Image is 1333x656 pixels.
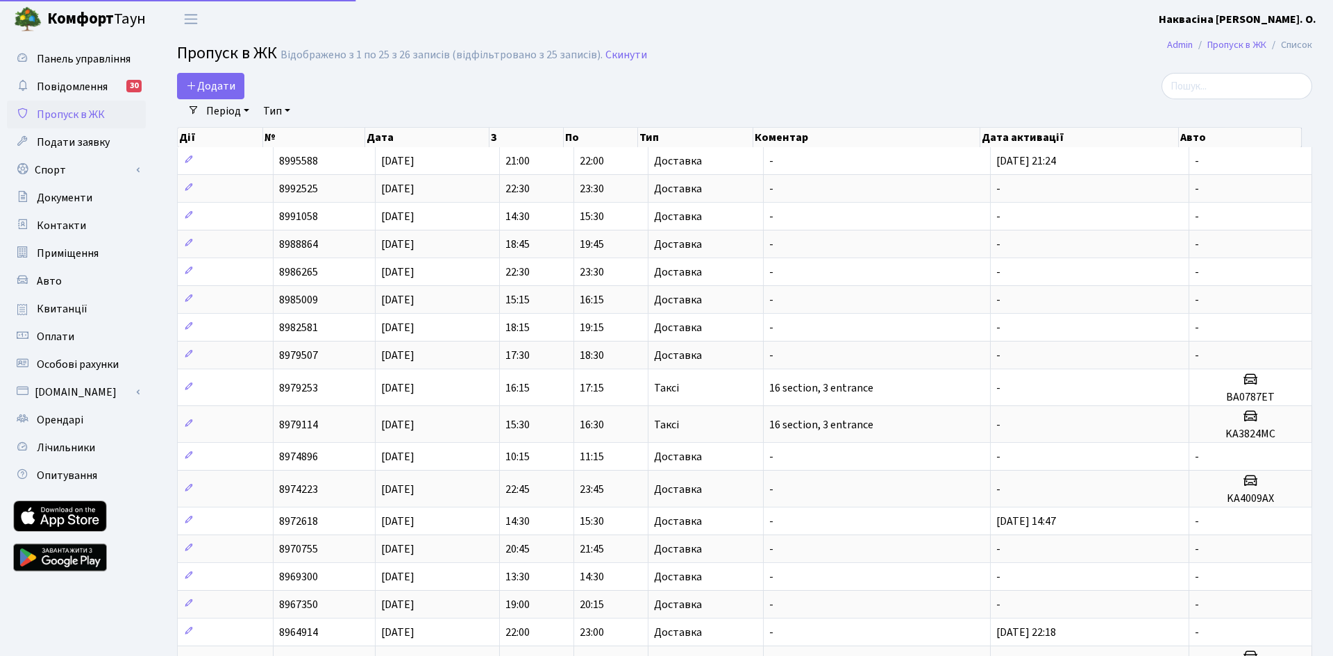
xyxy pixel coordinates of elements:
span: 8974896 [279,449,318,464]
a: Приміщення [7,239,146,267]
span: [DATE] [381,292,414,308]
th: Тип [638,128,753,147]
span: - [1195,264,1199,280]
input: Пошук... [1162,73,1312,99]
span: - [769,348,773,363]
a: Період [201,99,255,123]
span: - [1195,625,1199,640]
span: 15:30 [580,209,604,224]
span: 14:30 [580,569,604,584]
span: - [769,482,773,497]
a: Опитування [7,462,146,489]
a: Документи [7,184,146,212]
span: Доставка [654,599,702,610]
span: [DATE] [381,237,414,252]
span: 20:15 [580,597,604,612]
span: 18:15 [505,320,530,335]
span: 18:30 [580,348,604,363]
th: По [564,128,638,147]
span: [DATE] 14:47 [996,514,1056,529]
span: Доставка [654,484,702,495]
a: Лічильники [7,434,146,462]
span: Особові рахунки [37,357,119,372]
th: Дата активації [980,128,1179,147]
span: Доставка [654,451,702,462]
span: Доставка [654,544,702,555]
span: 8970755 [279,541,318,557]
span: - [1195,348,1199,363]
span: - [769,597,773,612]
h5: KA3824MC [1195,428,1306,441]
span: [DATE] [381,514,414,529]
span: Документи [37,190,92,205]
th: № [263,128,365,147]
span: - [769,449,773,464]
span: Доставка [654,516,702,527]
span: 23:00 [580,625,604,640]
span: Доставка [654,155,702,167]
span: Доставка [654,267,702,278]
span: Повідомлення [37,79,108,94]
span: 14:30 [505,209,530,224]
span: 8992525 [279,181,318,196]
a: Пропуск в ЖК [1207,37,1266,52]
span: Таксі [654,382,679,394]
span: 15:30 [580,514,604,529]
a: Контакти [7,212,146,239]
span: 16 section, 3 entrance [769,417,873,432]
span: 8979253 [279,380,318,396]
span: - [769,181,773,196]
span: 16:15 [580,292,604,308]
span: 13:30 [505,569,530,584]
span: - [769,153,773,169]
span: Доставка [654,322,702,333]
span: - [1195,320,1199,335]
span: 22:00 [505,625,530,640]
span: - [1195,514,1199,529]
span: - [996,348,1000,363]
span: - [769,569,773,584]
span: 8991058 [279,209,318,224]
span: Приміщення [37,246,99,261]
h5: BA0787ET [1195,391,1306,404]
th: Дата [365,128,489,147]
span: Панель управління [37,51,131,67]
span: [DATE] [381,181,414,196]
span: [DATE] 21:24 [996,153,1056,169]
span: - [1195,181,1199,196]
span: Лічильники [37,440,95,455]
span: 10:15 [505,449,530,464]
span: 22:30 [505,264,530,280]
span: - [996,237,1000,252]
a: Додати [177,73,244,99]
span: [DATE] [381,449,414,464]
th: Коментар [753,128,980,147]
span: Доставка [654,627,702,638]
div: Відображено з 1 по 25 з 26 записів (відфільтровано з 25 записів). [280,49,603,62]
span: Доставка [654,183,702,194]
span: [DATE] [381,482,414,497]
a: Панель управління [7,45,146,73]
span: 22:45 [505,482,530,497]
span: [DATE] 22:18 [996,625,1056,640]
span: - [1195,237,1199,252]
span: 8967350 [279,597,318,612]
span: - [996,449,1000,464]
span: Авто [37,274,62,289]
b: Наквасіна [PERSON_NAME]. О. [1159,12,1316,27]
span: Доставка [654,294,702,305]
span: [DATE] [381,320,414,335]
th: Дії [178,128,263,147]
span: - [996,264,1000,280]
span: - [1195,292,1199,308]
a: Admin [1167,37,1193,52]
span: [DATE] [381,348,414,363]
span: [DATE] [381,625,414,640]
span: 8988864 [279,237,318,252]
span: 8972618 [279,514,318,529]
a: Спорт [7,156,146,184]
span: 17:30 [505,348,530,363]
span: Доставка [654,571,702,582]
span: Таксі [654,419,679,430]
a: Пропуск в ЖК [7,101,146,128]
